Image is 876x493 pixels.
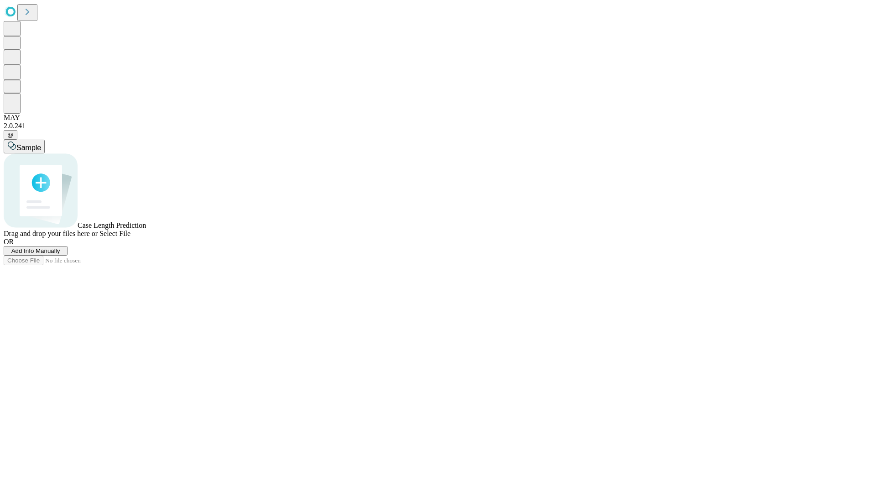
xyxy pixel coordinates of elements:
button: Sample [4,140,45,153]
span: Sample [16,144,41,152]
span: OR [4,238,14,246]
span: Select File [99,230,130,237]
button: Add Info Manually [4,246,68,256]
div: MAY [4,114,872,122]
div: 2.0.241 [4,122,872,130]
button: @ [4,130,17,140]
span: Add Info Manually [11,247,60,254]
span: Case Length Prediction [78,221,146,229]
span: @ [7,131,14,138]
span: Drag and drop your files here or [4,230,98,237]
